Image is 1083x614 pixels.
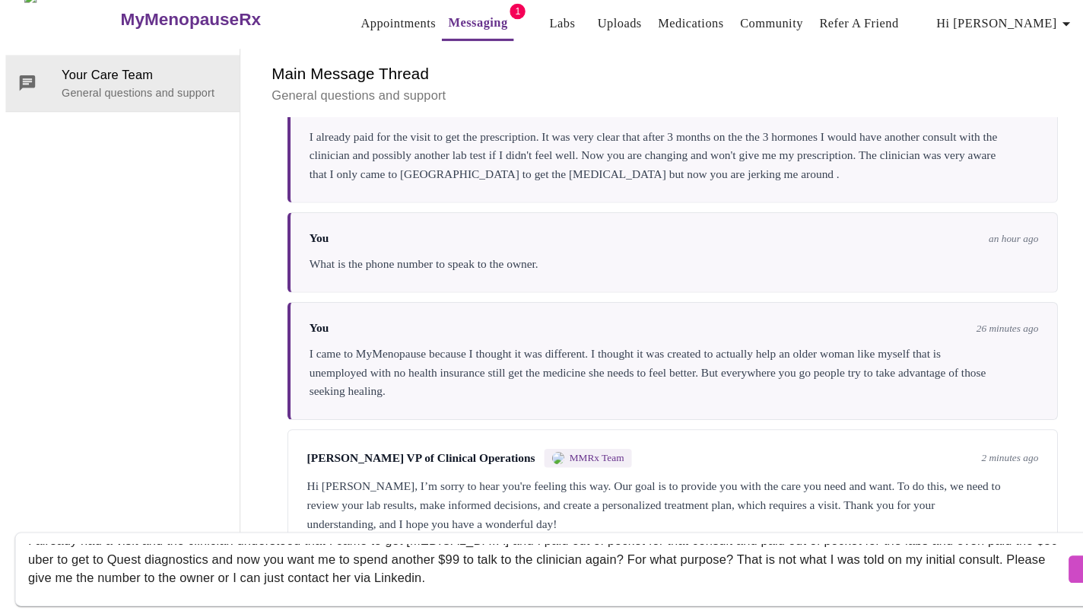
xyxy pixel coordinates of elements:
[302,351,1012,406] div: I came to MyMenopause because I thought it was different. I thought it was created to actually he...
[576,24,632,54] button: Uploads
[300,456,522,469] span: [PERSON_NAME] VP of Clinical Operations
[346,24,431,54] button: Appointments
[497,19,513,34] span: 1
[302,139,1012,194] div: I already paid for the visit to get the prescription. It was very clear that after 3 months on th...
[265,75,1046,100] h6: Main Message Thread
[524,24,573,54] button: Labs
[636,24,712,54] button: Medications
[116,8,316,62] a: MyMenopauseRx
[437,27,495,49] a: Messaging
[957,456,1012,468] span: 2 minutes ago
[61,98,222,113] p: General questions and support
[793,24,883,54] button: Refer a Friend
[302,329,321,342] span: You
[6,69,234,124] div: Your Care TeamGeneral questions and support
[118,25,255,45] h3: MyMenopauseRx
[302,241,321,254] span: You
[61,80,222,98] span: Your Care Team
[716,24,789,54] button: Community
[722,28,783,49] a: Community
[913,28,1049,49] span: Hi [PERSON_NAME]
[538,456,551,468] img: MMRX
[352,28,425,49] a: Appointments
[555,456,608,468] span: MMRx Team
[907,24,1055,54] button: Hi [PERSON_NAME]
[24,6,116,63] img: MyMenopauseRx Logo
[302,263,1012,282] div: What is the phone number to speak to the owner.
[583,28,626,49] a: Uploads
[28,546,1038,594] textarea: Send a message about your appointment
[642,28,706,49] a: Medications
[431,23,501,56] button: Messaging
[300,480,1012,535] div: Hi [PERSON_NAME], I’m sorry to hear you're feeling this way. Our goal is to provide you with the ...
[536,28,561,49] a: Labs
[952,329,1012,342] span: 26 minutes ago
[265,100,1046,118] p: General questions and support
[964,242,1012,254] span: an hour ago
[799,28,877,49] a: Refer a Friend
